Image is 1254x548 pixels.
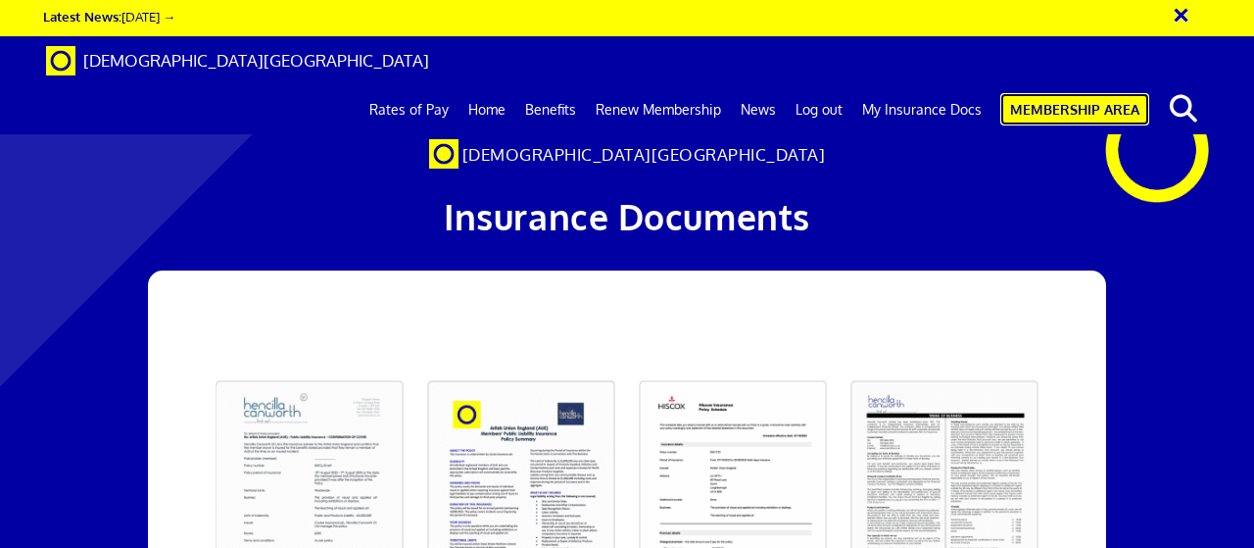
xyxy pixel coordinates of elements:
strong: Latest News: [43,8,121,25]
span: Insurance Documents [444,194,810,238]
a: News [731,85,786,134]
a: Home [458,85,515,134]
a: My Insurance Docs [852,85,991,134]
a: Rates of Pay [360,85,458,134]
a: Latest News:[DATE] → [43,8,175,25]
span: [DEMOGRAPHIC_DATA][GEOGRAPHIC_DATA] [462,144,826,165]
a: Benefits [515,85,586,134]
span: [DEMOGRAPHIC_DATA][GEOGRAPHIC_DATA] [83,50,429,71]
a: Renew Membership [586,85,731,134]
button: search [1153,88,1213,129]
a: Membership Area [1000,93,1149,125]
a: Log out [786,85,852,134]
a: Brand [DEMOGRAPHIC_DATA][GEOGRAPHIC_DATA] [31,36,444,85]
